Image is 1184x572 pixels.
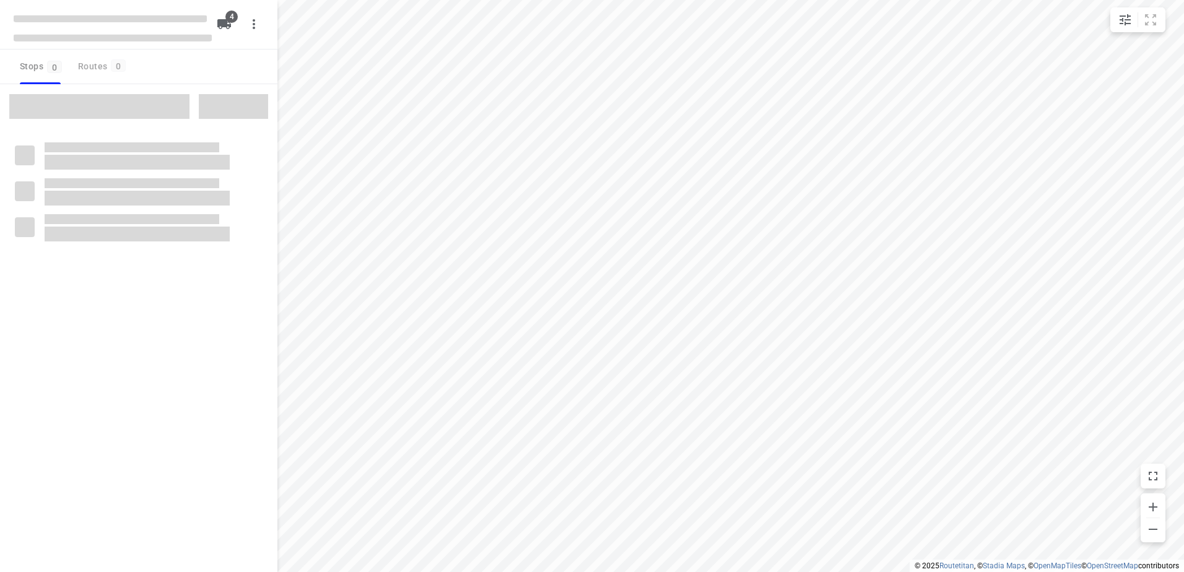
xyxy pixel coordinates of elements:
[983,561,1025,570] a: Stadia Maps
[1087,561,1138,570] a: OpenStreetMap
[915,561,1179,570] li: © 2025 , © , © © contributors
[1034,561,1081,570] a: OpenMapTiles
[1113,7,1138,32] button: Map settings
[1110,7,1165,32] div: small contained button group
[939,561,974,570] a: Routetitan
